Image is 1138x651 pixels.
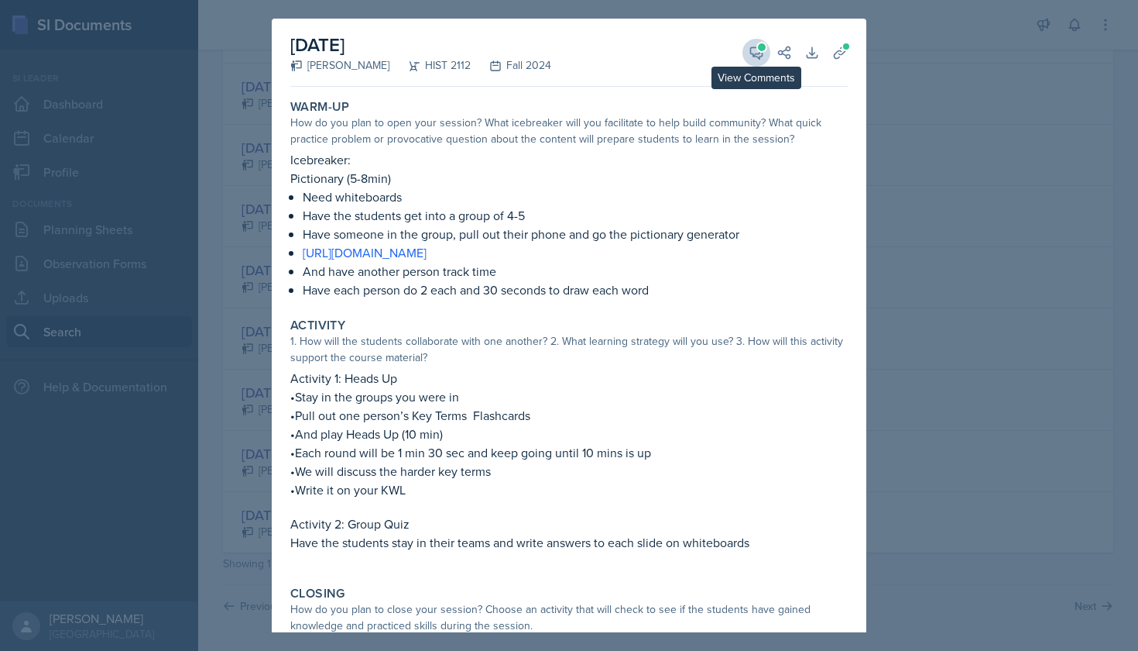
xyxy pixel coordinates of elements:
button: View Comments [742,39,770,67]
p: Pictionary (5-8min) [290,169,848,188]
p: And have another person track time [303,262,848,281]
p: Have the students stay in their teams and write answers to each slide on whiteboards [290,533,848,552]
a: [URL][DOMAIN_NAME] [303,244,427,261]
p: •Stay in the groups you were in [290,387,848,406]
p: Icebreaker: [290,150,848,169]
label: Closing [290,586,345,601]
label: Activity [290,318,345,333]
p: •And play Heads Up (10 min) [290,425,848,443]
p: Need whiteboards [303,188,848,206]
p: Activity 1: Heads Up [290,369,848,387]
p: •We will discuss the harder key terms [290,462,848,480]
div: Fall 2024 [471,57,551,74]
div: How do you plan to open your session? What icebreaker will you facilitate to help build community... [290,115,848,147]
div: How do you plan to close your session? Choose an activity that will check to see if the students ... [290,601,848,634]
p: Have the students get into a group of 4-5 [303,206,848,225]
p: •Pull out one person’s Key Terms Flashcards [290,406,848,425]
p: •Each round will be 1 min 30 sec and keep going until 10 mins is up [290,443,848,462]
div: HIST 2112 [389,57,471,74]
div: [PERSON_NAME] [290,57,389,74]
p: Have each person do 2 each and 30 seconds to draw each word [303,281,848,299]
p: Have someone in the group, pull out their phone and go the pictionary generator [303,225,848,243]
p: Activity 2: Group Quiz [290,515,848,533]
div: 1. How will the students collaborate with one another? 2. What learning strategy will you use? 3.... [290,333,848,366]
p: •Write it on your KWL [290,480,848,499]
h2: [DATE] [290,31,551,59]
label: Warm-Up [290,99,350,115]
